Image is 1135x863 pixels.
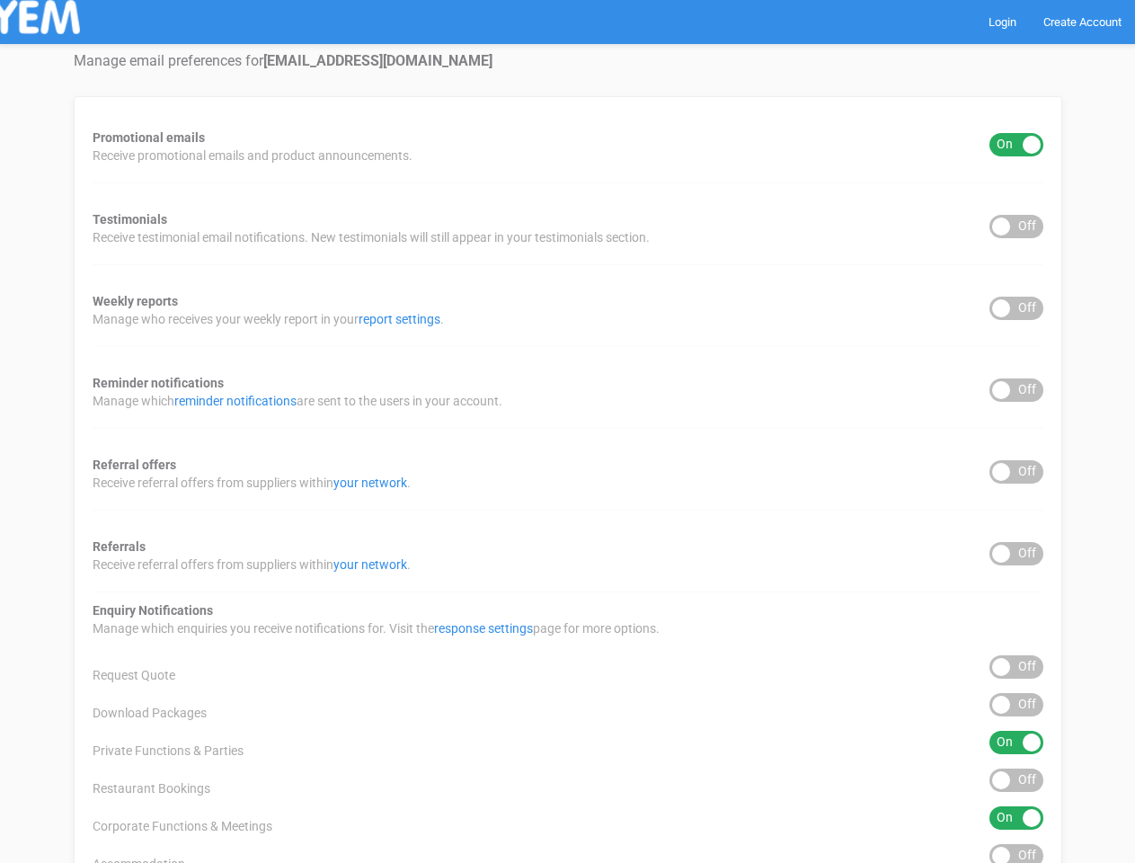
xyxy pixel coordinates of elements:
[93,310,444,328] span: Manage who receives your weekly report in your .
[93,376,224,390] strong: Reminder notifications
[93,458,176,472] strong: Referral offers
[93,817,272,835] span: Corporate Functions & Meetings
[93,228,650,246] span: Receive testimonial email notifications. New testimonials will still appear in your testimonials ...
[93,130,205,145] strong: Promotional emails
[174,394,297,408] a: reminder notifications
[333,557,407,572] a: your network
[93,212,167,227] strong: Testimonials
[93,742,244,760] span: Private Functions & Parties
[93,147,412,165] span: Receive promotional emails and product announcements.
[263,52,492,69] strong: [EMAIL_ADDRESS][DOMAIN_NAME]
[93,539,146,554] strong: Referrals
[93,603,213,618] strong: Enquiry Notifications
[333,476,407,490] a: your network
[93,294,178,308] strong: Weekly reports
[93,619,660,637] span: Manage which enquiries you receive notifications for. Visit the page for more options.
[434,621,533,636] a: response settings
[93,704,207,722] span: Download Packages
[93,392,502,410] span: Manage which are sent to the users in your account.
[93,474,411,492] span: Receive referral offers from suppliers within .
[359,312,440,326] a: report settings
[74,53,1062,69] h4: Manage email preferences for
[93,556,411,574] span: Receive referral offers from suppliers within .
[93,779,210,797] span: Restaurant Bookings
[93,666,175,684] span: Request Quote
